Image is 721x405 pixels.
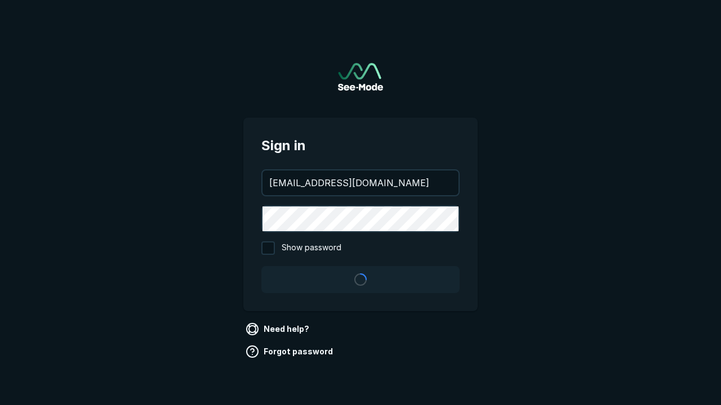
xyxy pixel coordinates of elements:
a: Forgot password [243,343,337,361]
a: Go to sign in [338,63,383,91]
span: Sign in [261,136,460,156]
input: your@email.com [262,170,459,195]
a: Need help? [243,320,314,338]
img: See-Mode Logo [338,63,383,91]
span: Show password [282,241,341,255]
